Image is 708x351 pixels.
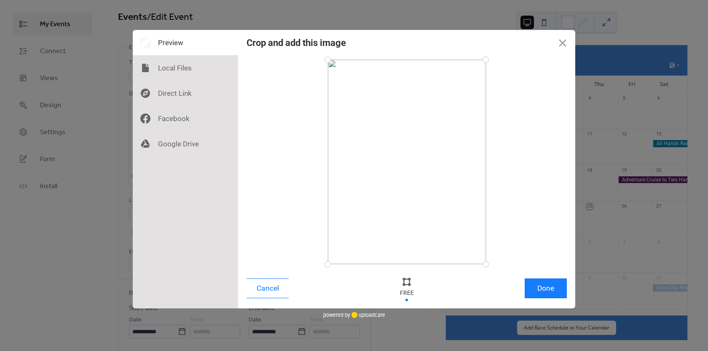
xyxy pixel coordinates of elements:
div: Local Files [133,55,238,81]
div: Preview [133,30,238,55]
div: Direct Link [133,81,238,106]
button: Cancel [247,278,289,298]
button: Close [550,30,575,55]
div: Facebook [133,106,238,131]
div: Google Drive [133,131,238,157]
div: Crop and add this image [247,38,346,48]
a: uploadcare [350,312,385,318]
div: powered by [323,308,385,321]
button: Done [525,278,567,298]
